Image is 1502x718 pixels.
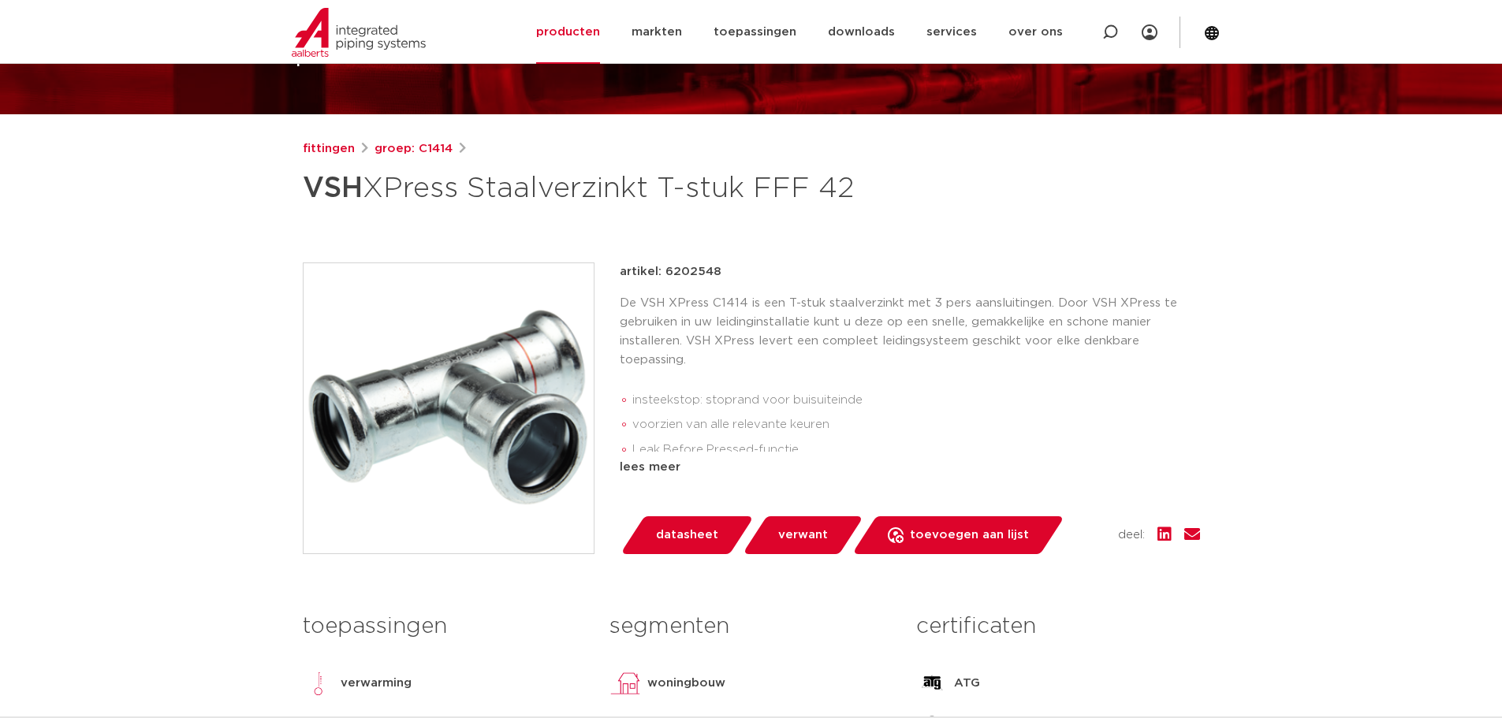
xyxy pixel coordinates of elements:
[303,174,363,203] strong: VSH
[632,437,1200,463] li: Leak Before Pressed-functie
[916,611,1199,642] h3: certificaten
[620,262,721,281] p: artikel: 6202548
[303,668,334,699] img: verwarming
[620,458,1200,477] div: lees meer
[609,668,641,699] img: woningbouw
[632,412,1200,437] li: voorzien van alle relevante keuren
[778,523,828,548] span: verwant
[910,523,1029,548] span: toevoegen aan lijst
[375,140,453,158] a: groep: C1414
[303,165,895,212] h1: XPress Staalverzinkt T-stuk FFF 42
[620,516,754,554] a: datasheet
[632,388,1200,413] li: insteekstop: stoprand voor buisuiteinde
[303,611,586,642] h3: toepassingen
[742,516,863,554] a: verwant
[303,140,355,158] a: fittingen
[609,611,893,642] h3: segmenten
[341,674,412,693] p: verwarming
[620,294,1200,370] p: De VSH XPress C1414 is een T-stuk staalverzinkt met 3 pers aansluitingen. Door VSH XPress te gebr...
[916,668,948,699] img: ATG
[304,263,594,553] img: Product Image for VSH XPress Staalverzinkt T-stuk FFF 42
[1118,526,1145,545] span: deel:
[647,674,725,693] p: woningbouw
[954,674,980,693] p: ATG
[656,523,718,548] span: datasheet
